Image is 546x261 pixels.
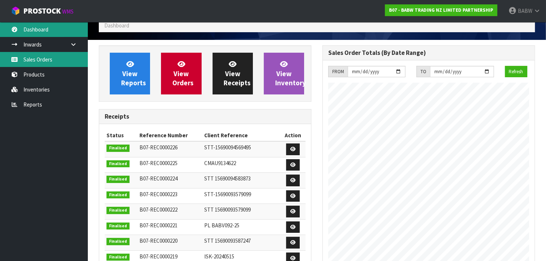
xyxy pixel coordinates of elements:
span: Finalised [106,238,130,245]
span: View Orders [172,60,194,87]
span: Finalised [106,160,130,168]
span: B07-REC0000226 [139,144,177,151]
span: PL BABV092-25 [204,222,239,229]
span: STT 15690093579099 [204,206,251,213]
div: FROM [328,66,348,78]
span: B07-REC0000222 [139,206,177,213]
a: ViewOrders [161,53,201,94]
a: ViewReports [110,53,150,94]
span: Finalised [106,207,130,214]
a: ViewReceipts [213,53,253,94]
span: ProStock [23,6,61,16]
small: WMS [62,8,74,15]
span: BABW [518,7,532,14]
span: B07-REC0000225 [139,160,177,167]
span: Finalised [106,176,130,183]
span: Dashboard [104,22,129,29]
span: View Inventory [275,60,306,87]
h3: Receipts [105,113,306,120]
span: Finalised [106,254,130,261]
th: Action [280,130,306,141]
span: B07-REC0000220 [139,237,177,244]
a: ViewInventory [264,53,304,94]
span: B07-REC0000223 [139,191,177,198]
span: CMAU9134622 [204,160,236,167]
h3: Sales Order Totals (By Date Range) [328,49,529,56]
div: TO [416,66,430,78]
span: STT 15690094583873 [204,175,251,182]
span: STT-15690093579099 [204,191,251,198]
span: B07-REC0000221 [139,222,177,229]
strong: B07 - BABW TRADING NZ LIMITED PARTNERSHIP [389,7,493,13]
span: B07-REC0000219 [139,253,177,260]
span: View Reports [121,60,146,87]
th: Status [105,130,138,141]
span: B07-REC0000224 [139,175,177,182]
button: Refresh [505,66,527,78]
th: Client Reference [202,130,280,141]
span: Finalised [106,191,130,199]
span: Finalised [106,145,130,152]
img: cube-alt.png [11,6,20,15]
span: STT-15690094569495 [204,144,251,151]
th: Reference Number [138,130,202,141]
span: Finalised [106,223,130,230]
span: View Receipts [224,60,251,87]
span: ISK-20240515 [204,253,234,260]
span: STT 15690093587247 [204,237,251,244]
